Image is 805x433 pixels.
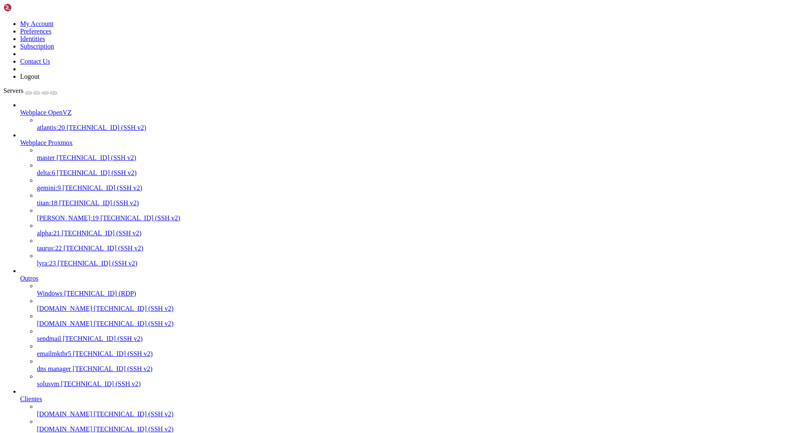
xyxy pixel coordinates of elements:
li: solusvm [TECHNICAL_ID] (SSH v2) [37,373,802,388]
li: dns manager [TECHNICAL_ID] (SSH v2) [37,358,802,373]
li: titan:18 [TECHNICAL_ID] (SSH v2) [37,192,802,207]
span: [TECHNICAL_ID] (SSH v2) [73,350,153,357]
span: [TECHNICAL_ID] (SSH v2) [61,380,140,387]
img: Shellngn [3,3,52,12]
span: taurus:22 [37,245,62,252]
span: [TECHNICAL_ID] (SSH v2) [63,335,143,342]
li: sendmail [TECHNICAL_ID] (SSH v2) [37,327,802,343]
a: Subscription [20,43,54,50]
span: Servers [3,87,23,94]
li: gemini:9 [TECHNICAL_ID] (SSH v2) [37,177,802,192]
span: Clientes [20,395,42,402]
a: alpha:21 [TECHNICAL_ID] (SSH v2) [37,229,802,237]
li: master [TECHNICAL_ID] (SSH v2) [37,147,802,162]
span: [TECHNICAL_ID] (SSH v2) [57,154,136,161]
span: [TECHNICAL_ID] (SSH v2) [94,320,174,327]
span: gemini:9 [37,184,61,191]
span: atlantis:20 [37,124,65,131]
a: Servers [3,87,57,94]
span: solusvm [37,380,59,387]
a: [DOMAIN_NAME] [TECHNICAL_ID] (SSH v2) [37,425,802,433]
span: [TECHNICAL_ID] (RDP) [64,290,136,297]
a: master [TECHNICAL_ID] (SSH v2) [37,154,802,162]
li: Webplace OpenVZ [20,101,802,131]
a: My Account [20,20,54,27]
span: [DOMAIN_NAME] [37,410,92,418]
span: master [37,154,55,161]
span: [TECHNICAL_ID] (SSH v2) [57,260,137,267]
span: titan:18 [37,199,57,206]
a: atlantis:20 [TECHNICAL_ID] (SSH v2) [37,124,802,131]
li: [DOMAIN_NAME] [TECHNICAL_ID] (SSH v2) [37,403,802,418]
span: [TECHNICAL_ID] (SSH v2) [62,229,141,237]
a: emailmktbr5 [TECHNICAL_ID] (SSH v2) [37,350,802,358]
li: Webplace Proxmox [20,131,802,267]
span: emailmktbr5 [37,350,71,357]
span: lyra:23 [37,260,56,267]
a: gemini:9 [TECHNICAL_ID] (SSH v2) [37,184,802,192]
li: taurus:22 [TECHNICAL_ID] (SSH v2) [37,237,802,252]
span: [TECHNICAL_ID] (SSH v2) [64,245,143,252]
a: Windows [TECHNICAL_ID] (RDP) [37,290,802,297]
span: [DOMAIN_NAME] [37,425,92,433]
a: titan:18 [TECHNICAL_ID] (SSH v2) [37,199,802,207]
li: alpha:21 [TECHNICAL_ID] (SSH v2) [37,222,802,237]
a: [DOMAIN_NAME] [TECHNICAL_ID] (SSH v2) [37,320,802,327]
li: emailmktbr5 [TECHNICAL_ID] (SSH v2) [37,343,802,358]
span: alpha:21 [37,229,60,237]
li: lyra:23 [TECHNICAL_ID] (SSH v2) [37,252,802,267]
li: [DOMAIN_NAME] [TECHNICAL_ID] (SSH v2) [37,312,802,327]
a: Webplace Proxmox [20,139,802,147]
a: delta:6 [TECHNICAL_ID] (SSH v2) [37,169,802,177]
span: Outros [20,275,39,282]
span: [TECHNICAL_ID] (SSH v2) [67,124,146,131]
span: [TECHNICAL_ID] (SSH v2) [94,425,174,433]
a: solusvm [TECHNICAL_ID] (SSH v2) [37,380,802,388]
span: Windows [37,290,62,297]
a: [DOMAIN_NAME] [TECHNICAL_ID] (SSH v2) [37,410,802,418]
li: [DOMAIN_NAME] [TECHNICAL_ID] (SSH v2) [37,297,802,312]
span: Webplace OpenVZ [20,109,72,116]
a: taurus:22 [TECHNICAL_ID] (SSH v2) [37,245,802,252]
span: [TECHNICAL_ID] (SSH v2) [101,214,180,222]
span: sendmail [37,335,61,342]
span: [PERSON_NAME]:19 [37,214,99,222]
a: lyra:23 [TECHNICAL_ID] (SSH v2) [37,260,802,267]
a: Outros [20,275,802,282]
span: [DOMAIN_NAME] [37,305,92,312]
a: [DOMAIN_NAME] [TECHNICAL_ID] (SSH v2) [37,305,802,312]
a: Logout [20,73,39,80]
span: [TECHNICAL_ID] (SSH v2) [73,365,152,372]
span: [TECHNICAL_ID] (SSH v2) [57,169,137,176]
a: dns manager [TECHNICAL_ID] (SSH v2) [37,365,802,373]
span: [TECHNICAL_ID] (SSH v2) [59,199,139,206]
a: Contact Us [20,58,50,65]
span: delta:6 [37,169,55,176]
a: Preferences [20,28,52,35]
li: Windows [TECHNICAL_ID] (RDP) [37,282,802,297]
span: [TECHNICAL_ID] (SSH v2) [94,410,174,418]
li: atlantis:20 [TECHNICAL_ID] (SSH v2) [37,116,802,131]
a: Webplace OpenVZ [20,109,802,116]
a: [PERSON_NAME]:19 [TECHNICAL_ID] (SSH v2) [37,214,802,222]
li: delta:6 [TECHNICAL_ID] (SSH v2) [37,162,802,177]
span: [TECHNICAL_ID] (SSH v2) [62,184,142,191]
span: [DOMAIN_NAME] [37,320,92,327]
li: Outros [20,267,802,388]
a: Identities [20,35,45,42]
span: [TECHNICAL_ID] (SSH v2) [94,305,174,312]
a: Clientes [20,395,802,403]
li: [DOMAIN_NAME] [TECHNICAL_ID] (SSH v2) [37,418,802,433]
span: dns manager [37,365,71,372]
a: sendmail [TECHNICAL_ID] (SSH v2) [37,335,802,343]
span: Webplace Proxmox [20,139,73,146]
li: [PERSON_NAME]:19 [TECHNICAL_ID] (SSH v2) [37,207,802,222]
